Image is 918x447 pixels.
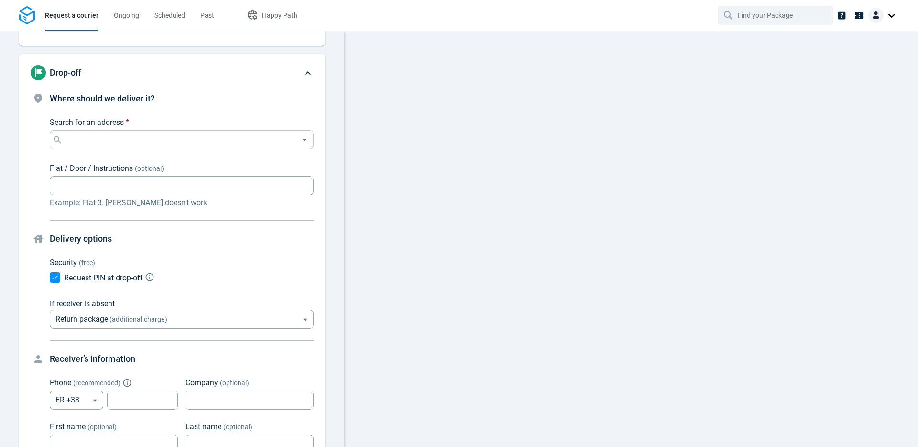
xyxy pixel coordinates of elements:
[50,310,314,329] div: Return package
[108,315,167,323] span: (additional charge)
[19,54,325,92] div: Drop-off
[868,8,884,23] img: Client
[73,379,120,387] span: ( recommended )
[135,165,164,172] span: (optional)
[223,423,252,431] span: (optional)
[87,423,117,431] span: (optional)
[50,232,314,246] h4: Delivery options
[114,11,139,19] span: Ongoing
[50,422,86,431] span: First name
[50,67,81,78] span: Drop-off
[50,93,155,103] span: Where should we deliver it?
[220,379,249,387] span: (optional)
[154,11,185,19] span: Scheduled
[298,134,310,146] button: Open
[50,257,77,268] p: Security
[50,118,124,127] span: Search for an address
[147,274,153,280] button: Explain PIN code request
[19,6,35,25] img: Logo
[50,299,115,308] span: If receiver is absent
[50,164,133,173] span: Flat / Door / Instructions
[186,378,218,387] span: Company
[186,422,221,431] span: Last name
[64,273,143,282] span: Request PIN at drop-off
[50,391,103,410] div: FR +33
[124,380,130,386] button: Explain "Recommended"
[262,11,297,19] span: Happy Path
[738,6,815,24] input: Find your Package
[45,11,98,19] span: Request a courier
[50,352,314,366] h4: Receiver’s information
[50,378,71,387] span: Phone
[50,197,314,209] p: Example: Flat 3. [PERSON_NAME] doesn’t work
[200,11,214,19] span: Past
[79,258,95,268] span: (free)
